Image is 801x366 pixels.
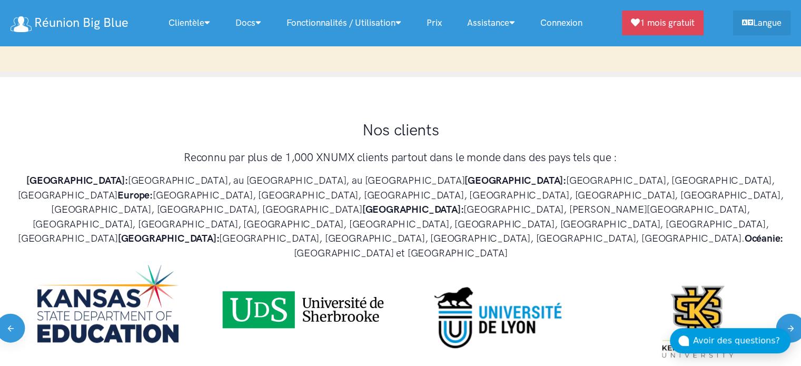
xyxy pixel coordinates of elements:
strong: [GEOGRAPHIC_DATA]: [362,203,464,215]
h3: Reconnu par plus de 1,000 XNUMX clients partout dans le monde dans des pays tels que : [11,150,790,165]
strong: Océanie: [745,232,783,244]
div: Avoir des questions? [693,334,790,348]
a: Fonctionnalités / utilisation [274,12,414,34]
a: Langue [733,11,790,35]
a: 1 mois gratuit [622,11,704,35]
strong: [GEOGRAPHIC_DATA]: [464,174,566,186]
strong: [GEOGRAPHIC_DATA]: [26,174,128,186]
a: Clientèle [156,12,223,34]
a: Prix [414,12,454,34]
img: logo [11,16,32,32]
a: Docs [223,12,274,34]
a: Assistance [454,12,528,34]
a: Connexion [528,12,595,34]
button: Avoir des questions? [670,328,790,353]
a: Réunion Big Blue [11,12,128,34]
strong: Europe: [117,189,153,201]
h4: [GEOGRAPHIC_DATA], au [GEOGRAPHIC_DATA], au [GEOGRAPHIC_DATA] [GEOGRAPHIC_DATA], [GEOGRAPHIC_DATA... [11,173,790,260]
strong: [GEOGRAPHIC_DATA]: [118,232,220,244]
